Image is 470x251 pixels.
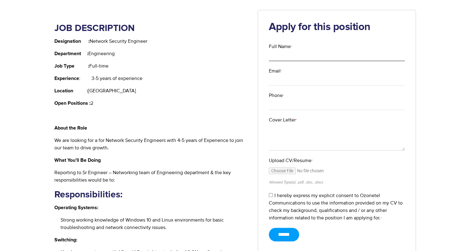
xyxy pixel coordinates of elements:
[54,190,122,199] strong: Responsibilities:
[54,87,249,95] p: [GEOGRAPHIC_DATA]
[54,37,249,45] p: Network Security Engineer
[269,92,405,99] label: Phone
[269,43,405,50] label: Full Name
[54,205,98,210] strong: Operating Systems:
[54,76,79,81] strong: Experience
[54,50,249,57] p: Engineering
[54,169,249,184] p: Reporting to Sr Engineer – Networking team of Engineering department & the key responsibilities w...
[54,101,91,106] strong: Open Positions :
[61,216,249,231] li: Strong working knowledge of Windows 10 and Linux environments for basic troubleshooting and netwo...
[54,62,249,70] p: Full-time
[54,24,135,33] strong: JOB DESCRIPTION
[54,88,88,93] strong: Location :
[54,99,249,107] p: 2
[54,158,101,163] strong: What You’ll Be Doing
[54,64,89,68] strong: Job Type :
[54,237,77,242] strong: Switching:
[54,137,249,152] p: We are looking for a for Network Security Engineers with 4-5 years of Experience to join our team...
[269,21,405,33] h2: Apply for this position
[54,39,90,44] strong: Designation :
[54,51,88,56] strong: Department :
[269,157,405,164] label: Upload CV/Resume
[269,116,405,124] label: Cover Letter
[269,192,403,221] label: I hereby express my explicit consent to Ozonetel Communications to use the information provided o...
[269,180,323,185] small: Allowed Type(s): .pdf, .doc, .docx
[269,67,405,75] label: Email
[54,126,87,130] strong: About the Role
[54,75,249,82] p: : 3-5 years of experience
